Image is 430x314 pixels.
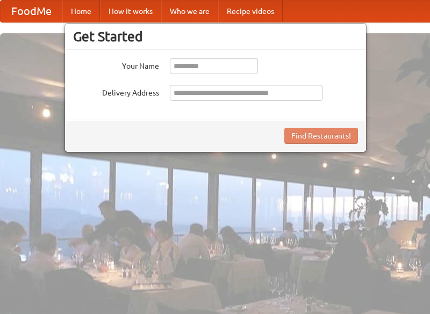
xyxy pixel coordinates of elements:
h3: Get Started [73,28,358,45]
a: How it works [100,1,161,22]
a: FoodMe [1,1,62,22]
label: Delivery Address [73,85,159,98]
button: Find Restaurants! [284,128,358,144]
a: Recipe videos [218,1,283,22]
label: Your Name [73,58,159,71]
a: Who we are [161,1,218,22]
a: Home [62,1,100,22]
